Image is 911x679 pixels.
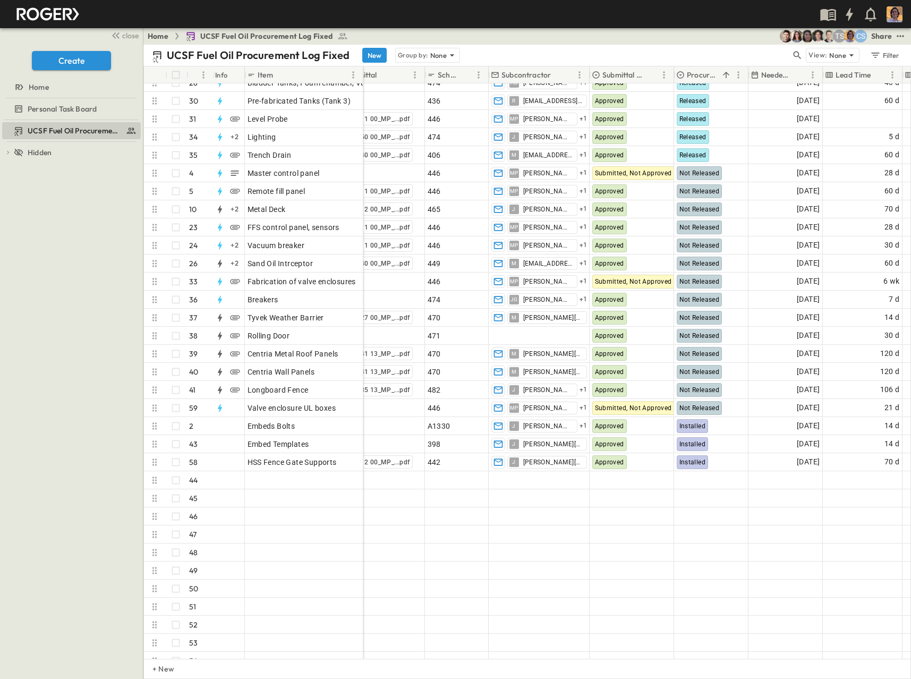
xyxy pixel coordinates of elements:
span: Vacuum breaker [248,240,305,251]
p: 23 [189,222,198,233]
span: Not Released [679,296,720,303]
span: R [512,100,515,101]
span: Not Released [679,368,720,376]
span: 33 40 00_MP_...pdf [351,259,410,268]
img: Karen Gemmill (kgemmill@herrero.com) [790,30,803,43]
p: 35 [189,150,198,160]
span: Approved [595,260,624,267]
span: UCSF Fuel Oil Procurement Log Fixed [200,31,333,41]
span: FFS control panel, sensors [248,222,339,233]
p: 26 [189,258,198,269]
span: J [512,389,515,390]
div: Tom Scally Jr (tscallyjr@herrero.com) [833,30,846,43]
span: 465 [428,204,441,215]
a: Home [148,31,168,41]
span: Approved [595,206,624,213]
span: Approved [595,314,624,321]
span: [PERSON_NAME] [523,404,573,412]
span: Released [679,79,706,87]
span: Approved [595,224,624,231]
p: 10 [189,204,197,215]
span: Master control panel [248,168,320,179]
span: M [512,353,516,354]
button: Menu [658,69,670,81]
span: Installed [679,440,706,448]
span: + 1 [580,258,588,269]
span: [PERSON_NAME][EMAIL_ADDRESS][DOMAIN_NAME] [523,458,582,466]
span: + 1 [580,222,588,233]
img: Grayson Haaga (ghaaga@herrero.com) [812,30,824,43]
span: 446 [428,222,441,233]
p: 5 [189,186,193,197]
a: Home [2,80,139,95]
span: 446 [428,240,441,251]
span: 5 d [889,131,899,143]
p: 43 [189,439,198,449]
span: Approved [595,242,624,249]
button: Sort [720,69,732,81]
span: [PERSON_NAME] [523,295,573,304]
span: Not Released [679,260,720,267]
span: MP [510,408,518,408]
div: UCSF Fuel Oil Procurement Log Fixedtest [2,122,141,139]
span: [PERSON_NAME] [523,115,573,123]
button: Create [32,51,111,70]
span: [DATE] [797,257,820,269]
span: 446 [428,114,441,124]
span: Not Released [679,278,720,285]
div: Filter [870,49,900,61]
span: 60 d [884,185,900,197]
p: 46 [189,511,198,522]
span: Installed [679,422,706,430]
span: Installed [679,459,706,466]
p: 33 [189,276,198,287]
p: 38 [189,330,198,341]
span: Released [679,115,706,123]
p: 53 [189,638,198,648]
span: Submitted, Not Approved [595,169,672,177]
button: Sort [873,69,885,81]
p: 30 [189,96,198,106]
span: 449 [428,258,441,269]
span: J [512,137,515,137]
span: Not Released [679,314,720,321]
p: Procurement Status [687,70,718,80]
span: [DATE] [797,293,820,305]
span: Not Released [679,188,720,195]
span: [DATE] [797,366,820,378]
span: 471 [428,330,441,341]
span: [DATE] [797,329,820,342]
span: 70 d [884,456,900,468]
span: 482 [428,385,441,395]
span: Submitted, Not Approved [595,404,672,412]
button: Sort [795,69,806,81]
span: Approved [595,350,624,358]
span: Not Released [679,350,720,358]
p: Lead Time [836,70,871,80]
span: 33 40 00_MP_...pdf [351,151,410,159]
span: Centria Metal Roof Panels [248,349,338,359]
span: Hidden [28,147,52,158]
span: + 1 [580,186,588,197]
span: Released [679,133,706,141]
span: Approved [595,368,624,376]
img: Graciela Ortiz (gortiz@herrero.com) [801,30,814,43]
span: [PERSON_NAME] [523,187,573,196]
span: Trench Drain [248,150,292,160]
span: [DATE] [797,438,820,450]
span: 30 d [884,329,900,342]
button: Menu [732,69,745,81]
span: 6 wk [883,275,900,287]
span: 05 12 00_MP_...pdf [351,458,410,466]
span: 406 [428,150,441,160]
span: Approved [595,459,624,466]
span: + 1 [580,276,588,287]
span: 398 [428,439,441,449]
span: 28 d [884,167,900,179]
button: Menu [472,69,485,81]
span: Approved [595,440,624,448]
button: Sort [461,69,472,81]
